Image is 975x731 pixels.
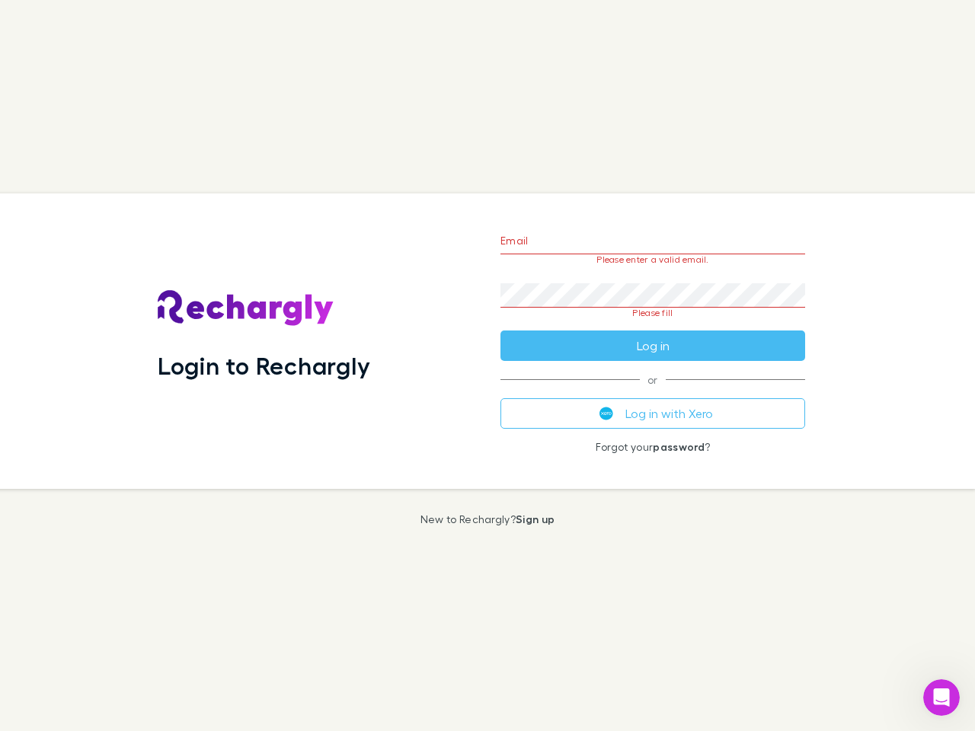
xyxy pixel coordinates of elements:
[500,441,805,453] p: Forgot your ?
[653,440,705,453] a: password
[923,679,960,716] iframe: Intercom live chat
[500,398,805,429] button: Log in with Xero
[500,308,805,318] p: Please fill
[158,290,334,327] img: Rechargly's Logo
[500,254,805,265] p: Please enter a valid email.
[516,512,555,525] a: Sign up
[158,351,370,380] h1: Login to Rechargly
[500,379,805,380] span: or
[420,513,555,525] p: New to Rechargly?
[500,330,805,361] button: Log in
[599,407,613,420] img: Xero's logo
